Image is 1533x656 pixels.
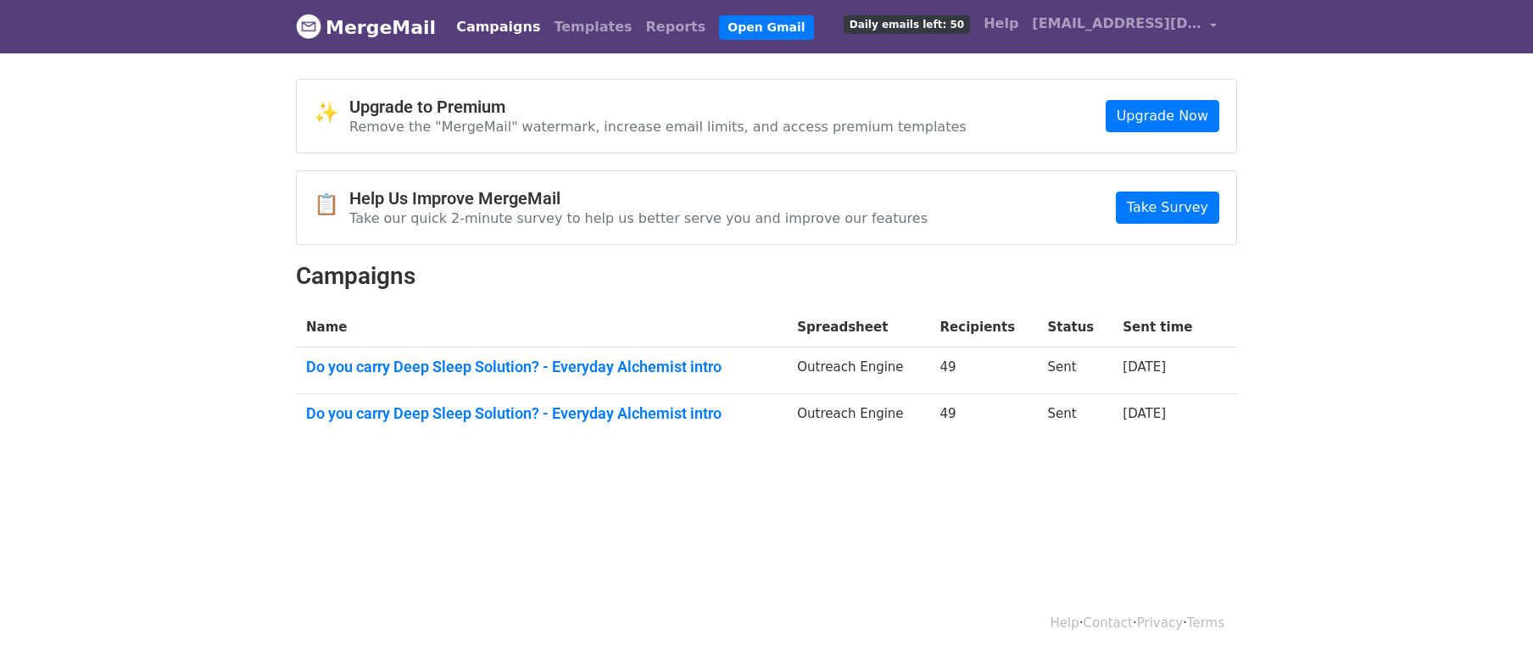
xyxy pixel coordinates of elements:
[1051,615,1079,631] a: Help
[1037,308,1112,347] th: Status
[787,347,929,394] td: Outreach Engine
[1123,406,1166,421] a: [DATE]
[296,308,787,347] th: Name
[844,15,970,34] span: Daily emails left: 50
[1084,615,1133,631] a: Contact
[1112,308,1214,347] th: Sent time
[296,9,436,45] a: MergeMail
[1187,615,1224,631] a: Terms
[977,7,1025,41] a: Help
[837,7,977,41] a: Daily emails left: 50
[306,358,777,376] a: Do you carry Deep Sleep Solution? - Everyday Alchemist intro
[314,101,349,125] span: ✨
[306,404,777,423] a: Do you carry Deep Sleep Solution? - Everyday Alchemist intro
[1123,359,1166,375] a: [DATE]
[1106,100,1219,132] a: Upgrade Now
[1116,192,1219,224] a: Take Survey
[314,192,349,217] span: 📋
[1137,615,1183,631] a: Privacy
[930,393,1038,439] td: 49
[719,15,813,40] a: Open Gmail
[1032,14,1201,34] span: [EMAIL_ADDRESS][DOMAIN_NAME]
[296,262,1237,291] h2: Campaigns
[930,347,1038,394] td: 49
[639,10,713,44] a: Reports
[349,209,928,227] p: Take our quick 2-minute survey to help us better serve you and improve our features
[787,308,929,347] th: Spreadsheet
[787,393,929,439] td: Outreach Engine
[296,14,321,39] img: MergeMail logo
[1037,393,1112,439] td: Sent
[449,10,547,44] a: Campaigns
[349,97,967,117] h4: Upgrade to Premium
[349,118,967,136] p: Remove the "MergeMail" watermark, increase email limits, and access premium templates
[349,188,928,208] h4: Help Us Improve MergeMail
[547,10,638,44] a: Templates
[930,308,1038,347] th: Recipients
[1025,7,1224,47] a: [EMAIL_ADDRESS][DOMAIN_NAME]
[1037,347,1112,394] td: Sent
